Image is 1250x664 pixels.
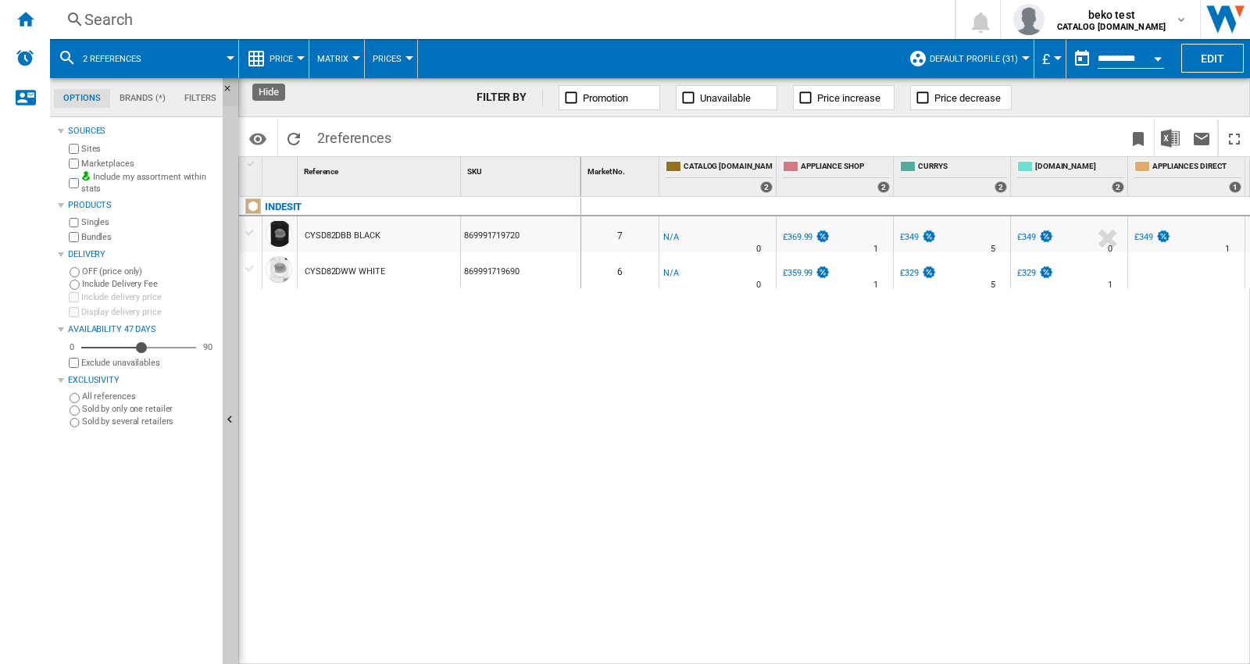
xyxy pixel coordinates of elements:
[783,232,812,242] div: £369.99
[898,230,937,245] div: £349
[815,266,830,279] img: promotionV3.png
[1152,161,1241,174] span: APPLIANCES DIRECT
[69,292,79,302] input: Include delivery price
[909,39,1026,78] div: Default profile (31)
[309,120,399,152] span: 2
[1035,161,1124,174] span: [DOMAIN_NAME]
[70,267,80,277] input: OFF (price only)
[684,161,773,174] span: CATALOG [DOMAIN_NAME]
[461,252,580,288] div: 869991719690
[301,157,460,181] div: Sort None
[84,9,914,30] div: Search
[58,39,230,78] div: 2 references
[780,230,830,245] div: £369.99
[82,416,216,427] label: Sold by several retailers
[270,39,301,78] button: Price
[81,231,216,243] label: Bundles
[68,374,216,387] div: Exclusivity
[991,277,995,293] div: Delivery Time : 5 days
[304,167,338,176] span: Reference
[783,268,812,278] div: £359.99
[780,266,830,281] div: £359.99
[66,341,78,353] div: 0
[70,418,80,428] input: Sold by several retailers
[69,144,79,154] input: Sites
[464,157,580,181] div: Sort None
[81,357,216,369] label: Exclude unavailables
[801,161,890,174] span: APPLIANCE SHOP
[69,159,79,169] input: Marketplaces
[873,277,878,293] div: Delivery Time : 1 day
[1131,157,1245,196] div: APPLIANCES DIRECT 1 offers sold by APPLIANCES DIRECT
[1014,157,1127,196] div: [DOMAIN_NAME] 2 offers sold by AO.COM
[81,158,216,170] label: Marketplaces
[760,181,773,193] div: 2 offers sold by CATALOG BEKO.UK
[265,198,302,216] div: Click to filter on that brand
[467,167,482,176] span: SKU
[918,161,1007,174] span: CURRYS
[898,266,937,281] div: £329
[461,216,580,252] div: 869991719720
[756,241,761,257] div: Delivery Time : 0 day
[373,54,402,64] span: Prices
[995,181,1007,193] div: 2 offers sold by CURRYS
[82,266,216,277] label: OFF (price only)
[584,157,659,181] div: Market No. Sort None
[373,39,409,78] div: Prices
[69,307,79,317] input: Display delivery price
[930,54,1018,64] span: Default profile (31)
[81,171,91,180] img: mysite-bg-18x18.png
[581,216,659,252] div: 7
[1229,181,1241,193] div: 1 offers sold by APPLIANCES DIRECT
[587,167,625,176] span: Market No.
[175,89,226,108] md-tab-item: Filters
[266,157,297,181] div: Sort None
[242,124,273,152] button: Options
[930,39,1026,78] button: Default profile (31)
[793,85,895,110] button: Price increase
[223,78,241,106] button: Hide
[897,157,1010,196] div: CURRYS 2 offers sold by CURRYS
[1134,232,1153,242] div: £349
[663,230,679,245] div: N/A
[70,393,80,403] input: All references
[82,391,216,402] label: All references
[1057,7,1166,23] span: beko test
[69,232,79,242] input: Bundles
[1155,120,1186,156] button: Download in Excel
[81,306,216,318] label: Display delivery price
[110,89,175,108] md-tab-item: Brands (*)
[991,241,995,257] div: Delivery Time : 5 days
[1038,230,1054,243] img: promotionV3.png
[68,248,216,261] div: Delivery
[873,241,878,257] div: Delivery Time : 1 day
[70,280,80,290] input: Include Delivery Fee
[900,268,919,278] div: £329
[70,405,80,416] input: Sold by only one retailer
[1161,129,1180,148] img: excel-24x24.png
[583,92,628,104] span: Promotion
[700,92,751,104] span: Unavailable
[756,277,761,293] div: Delivery Time : 0 day
[270,54,293,64] span: Price
[1225,241,1230,257] div: Delivery Time : 1 day
[780,157,893,196] div: APPLIANCE SHOP 2 offers sold by APPLIANCE SHOP
[317,39,356,78] button: Matrix
[1108,241,1112,257] div: Delivery Time : 0 day
[68,323,216,336] div: Availability 47 Days
[69,173,79,193] input: Include my assortment within stats
[1017,232,1036,242] div: £349
[1181,44,1244,73] button: Edit
[1186,120,1217,156] button: Send this report by email
[817,92,880,104] span: Price increase
[278,120,309,156] button: Reload
[1108,277,1112,293] div: Delivery Time : 1 day
[82,278,216,290] label: Include Delivery Fee
[82,403,216,415] label: Sold by only one retailer
[464,157,580,181] div: SKU Sort None
[1042,39,1058,78] div: £
[1155,230,1171,243] img: promotionV3.png
[676,85,777,110] button: Unavailable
